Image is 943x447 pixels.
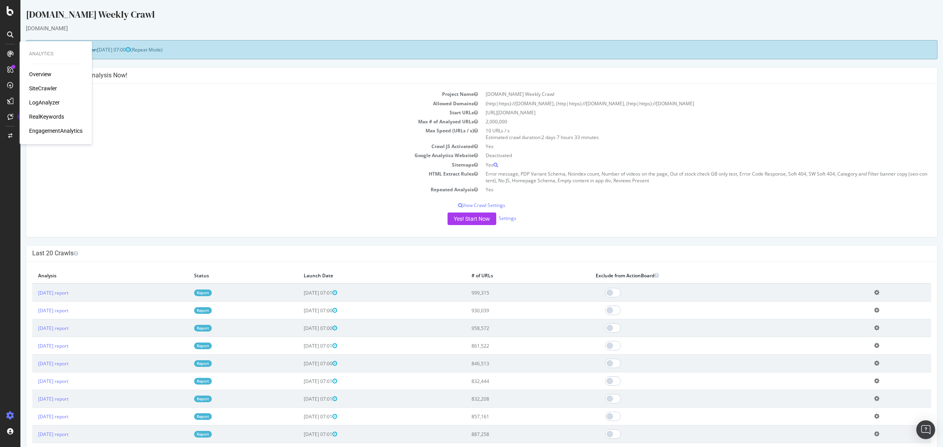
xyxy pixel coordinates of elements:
strong: Next Launch Scheduled for: [12,46,77,53]
h4: Last 20 Crawls [12,249,911,257]
td: 846,513 [445,355,569,372]
h4: Configure your New Analysis Now! [12,71,911,79]
a: Report [174,378,191,385]
a: Settings [478,215,496,222]
a: Report [174,431,191,438]
a: [DATE] report [18,289,48,296]
td: Yes [461,160,911,169]
span: [DATE] 07:00 [77,46,110,53]
div: Analytics [29,51,83,57]
th: # of URLs [445,267,569,284]
th: Status [168,267,277,284]
th: Exclude from ActionBoard [569,267,848,284]
td: Yes [461,185,911,194]
td: Max Speed (URLs / s) [12,126,461,142]
a: [DATE] report [18,325,48,332]
td: Start URLs [12,108,461,117]
a: Report [174,413,191,420]
div: [DOMAIN_NAME] [6,24,917,32]
td: 958,572 [445,319,569,337]
button: Yes! Start Now [427,213,476,225]
span: [DATE] 07:01 [283,289,317,296]
td: 10 URLs / s Estimated crawl duration: [461,126,911,142]
a: [DATE] report [18,378,48,385]
a: [DATE] report [18,431,48,438]
a: Report [174,360,191,367]
span: [DATE] 07:00 [283,307,317,314]
a: Report [174,325,191,332]
td: Max # of Analysed URLs [12,117,461,126]
td: 999,315 [445,284,569,302]
a: Report [174,307,191,314]
td: 930,039 [445,302,569,319]
span: [DATE] 07:00 [283,360,317,367]
a: [DATE] report [18,413,48,420]
td: Crawl JS Activated [12,142,461,151]
td: 857,161 [445,408,569,425]
td: Google Analytics Website [12,151,461,160]
td: Deactivated [461,151,911,160]
td: Sitemaps [12,160,461,169]
a: Report [174,396,191,402]
td: 832,208 [445,390,569,408]
th: Analysis [12,267,168,284]
a: LogAnalyzer [29,99,60,106]
a: RealKeywords [29,113,64,121]
td: Repeated Analysis [12,185,461,194]
td: 832,444 [445,372,569,390]
td: [URL][DOMAIN_NAME] [461,108,911,117]
td: 2,000,000 [461,117,911,126]
div: Open Intercom Messenger [916,420,935,439]
p: View Crawl Settings [12,202,911,209]
a: EngagementAnalytics [29,127,83,135]
td: Error message, PDP Variant Schema, Noindex count, Number of videos on the page, Out of stock chec... [461,169,911,185]
div: (Repeat Mode) [6,40,917,59]
span: [DATE] 07:01 [283,343,317,349]
span: [DATE] 07:01 [283,431,317,438]
span: [DATE] 07:01 [283,378,317,385]
span: [DATE] 07:01 [283,396,317,402]
a: Report [174,289,191,296]
td: 887,258 [445,425,569,443]
td: (http|https)://[DOMAIN_NAME], (http|https)://[DOMAIN_NAME], (http|https)://[DOMAIN_NAME] [461,99,911,108]
th: Launch Date [277,267,445,284]
a: [DATE] report [18,343,48,349]
td: 861,522 [445,337,569,355]
a: SiteCrawler [29,84,57,92]
td: [DOMAIN_NAME] Weekly Crawl [461,90,911,99]
td: Project Name [12,90,461,99]
a: Report [174,343,191,349]
a: [DATE] report [18,360,48,367]
span: [DATE] 07:00 [283,325,317,332]
td: Yes [461,142,911,151]
a: Overview [29,70,51,78]
a: [DATE] report [18,307,48,314]
span: 2 days 7 hours 33 minutes [521,134,578,141]
span: [DATE] 07:01 [283,413,317,420]
div: [DOMAIN_NAME] Weekly Crawl [6,8,917,24]
td: Allowed Domains [12,99,461,108]
td: HTML Extract Rules [12,169,461,185]
div: Tooltip anchor [17,113,24,120]
a: [DATE] report [18,396,48,402]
